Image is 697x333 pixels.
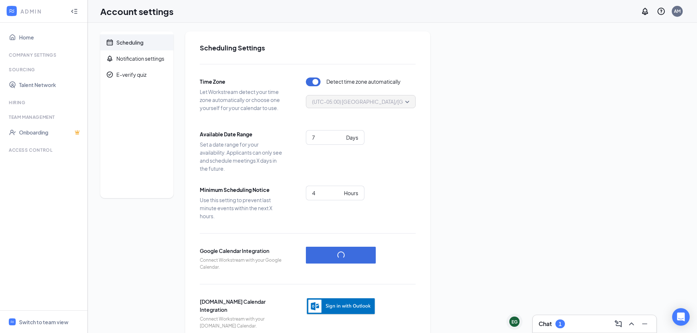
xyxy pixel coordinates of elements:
[9,114,80,120] div: Team Management
[312,96,485,107] span: (UTC-05:00) [GEOGRAPHIC_DATA]/[GEOGRAPHIC_DATA] - Central Time
[559,321,562,327] div: 1
[19,77,82,92] a: Talent Network
[626,318,637,330] button: ChevronUp
[200,247,284,255] span: Google Calendar Integration
[9,147,80,153] div: Access control
[116,55,164,62] div: Notification settings
[200,186,284,194] span: Minimum Scheduling Notice
[100,5,173,18] h1: Account settings
[614,319,623,328] svg: ComposeMessage
[674,8,681,14] div: AM
[20,8,64,15] div: ADMIN
[19,125,82,140] a: OnboardingCrown
[640,319,649,328] svg: Minimize
[71,8,78,15] svg: Collapse
[344,189,358,197] div: Hours
[100,67,173,83] a: CheckmarkCircleE-verify quiz
[511,319,518,325] div: EG
[106,39,113,46] svg: Calendar
[8,7,15,15] svg: WorkstreamLogo
[10,319,15,324] svg: WorkstreamLogo
[9,99,80,106] div: Hiring
[639,318,651,330] button: Minimize
[19,30,82,45] a: Home
[539,320,552,328] h3: Chat
[100,50,173,67] a: BellNotification settings
[200,140,284,173] span: Set a date range for your availability. Applicants can only see and schedule meetings X days in t...
[641,7,649,16] svg: Notifications
[612,318,624,330] button: ComposeMessage
[100,34,173,50] a: CalendarScheduling
[657,7,666,16] svg: QuestionInfo
[116,71,146,78] div: E-verify quiz
[106,55,113,62] svg: Bell
[19,318,68,326] div: Switch to team view
[200,77,284,86] span: Time Zone
[672,308,690,326] div: Open Intercom Messenger
[200,88,284,112] span: Let Workstream detect your time zone automatically or choose one yourself for your calendar to use.
[9,67,80,73] div: Sourcing
[200,298,284,314] span: [DOMAIN_NAME] Calendar Integration
[116,39,143,46] div: Scheduling
[326,77,401,86] span: Detect time zone automatically
[627,319,636,328] svg: ChevronUp
[200,196,284,220] span: Use this setting to prevent last minute events within the next X hours.
[200,257,284,271] span: Connect Workstream with your Google Calendar.
[200,43,416,52] h2: Scheduling Settings
[106,71,113,78] svg: CheckmarkCircle
[9,52,80,58] div: Company Settings
[200,316,284,330] span: Connect Workstream with your [DOMAIN_NAME] Calendar.
[200,130,284,138] span: Available Date Range
[346,133,358,141] div: Days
